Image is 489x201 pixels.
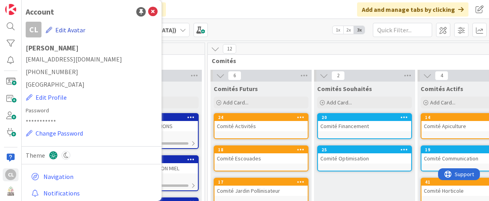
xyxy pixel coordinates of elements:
label: Password [26,106,158,115]
span: 2x [343,26,354,34]
span: 2 [331,71,345,80]
div: CL [5,169,16,180]
div: CL [26,22,41,37]
div: 20 [318,114,411,121]
a: Notifications [28,186,158,200]
span: [GEOGRAPHIC_DATA] [26,80,158,89]
div: 24Comité Activités [214,114,308,131]
span: 1x [333,26,343,34]
div: 24 [218,115,308,120]
div: 25 [322,147,411,153]
span: [PHONE_NUMBER] [26,67,158,76]
span: Theme [26,151,45,160]
span: 3x [354,26,365,34]
div: 17 [218,179,308,185]
button: Change Password [26,128,83,138]
span: Comités Futurs [214,85,258,93]
span: [EMAIL_ADDRESS][DOMAIN_NAME] [26,54,158,64]
div: 18 [214,146,308,153]
div: Account [26,6,54,18]
span: Support [17,1,36,11]
span: 4 [435,71,448,80]
div: 25Comité Optimisation [318,146,411,164]
div: Comité Escouades [214,153,308,164]
img: Visit kanbanzone.com [5,4,16,15]
div: 17 [214,179,308,186]
span: 12 [223,44,236,54]
div: 25 [318,146,411,153]
div: 17Comité Jardin Pollinisateur [214,179,308,196]
button: Edit Avatar [45,22,86,38]
h1: [PERSON_NAME] [26,44,158,52]
div: Comité Jardin Pollinisateur [214,186,308,196]
img: avatar [5,186,16,197]
span: Comités Souhaités [317,85,372,93]
div: 20 [322,115,411,120]
span: Comités Actifs [421,85,463,93]
span: Add Card... [223,99,248,106]
div: 20Comité Financement [318,114,411,131]
button: Edit Profile [26,92,67,102]
span: Add Card... [430,99,455,106]
div: Comité Optimisation [318,153,411,164]
div: 24 [214,114,308,121]
div: 18 [218,147,308,153]
a: Navigation [28,169,158,184]
div: 18Comité Escouades [214,146,308,164]
div: Add and manage tabs by clicking [357,2,468,17]
span: 6 [228,71,241,80]
div: Comité Activités [214,121,308,131]
input: Quick Filter... [373,23,432,37]
div: Comité Financement [318,121,411,131]
span: Add Card... [327,99,352,106]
